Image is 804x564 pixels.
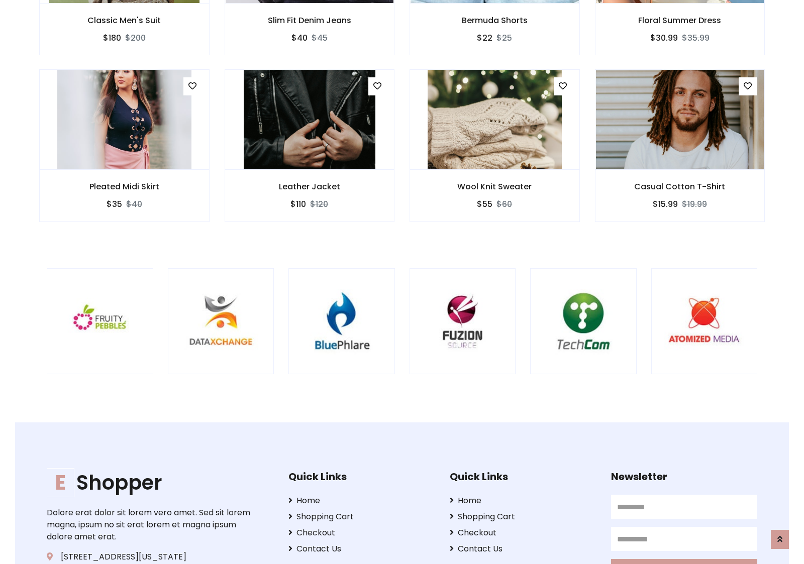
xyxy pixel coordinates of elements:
[477,33,492,43] h6: $22
[653,199,678,209] h6: $15.99
[47,507,257,543] p: Dolore erat dolor sit lorem vero amet. Sed sit lorem magna, ipsum no sit erat lorem et magna ipsu...
[288,495,435,507] a: Home
[450,495,596,507] a: Home
[595,182,765,191] h6: Casual Cotton T-Shirt
[682,32,710,44] del: $35.99
[47,471,257,495] a: EShopper
[103,33,121,43] h6: $180
[125,32,146,44] del: $200
[288,511,435,523] a: Shopping Cart
[477,199,492,209] h6: $55
[288,543,435,555] a: Contact Us
[225,182,394,191] h6: Leather Jacket
[47,468,74,497] span: E
[225,16,394,25] h6: Slim Fit Denim Jeans
[450,471,596,483] h5: Quick Links
[47,551,257,563] p: [STREET_ADDRESS][US_STATE]
[310,198,328,210] del: $120
[410,16,579,25] h6: Bermuda Shorts
[595,16,765,25] h6: Floral Summer Dress
[450,543,596,555] a: Contact Us
[126,198,142,210] del: $40
[410,182,579,191] h6: Wool Knit Sweater
[40,16,209,25] h6: Classic Men's Suit
[107,199,122,209] h6: $35
[650,33,678,43] h6: $30.99
[450,527,596,539] a: Checkout
[312,32,328,44] del: $45
[47,471,257,495] h1: Shopper
[611,471,757,483] h5: Newsletter
[496,32,512,44] del: $25
[496,198,512,210] del: $60
[290,199,306,209] h6: $110
[40,182,209,191] h6: Pleated Midi Skirt
[682,198,707,210] del: $19.99
[288,527,435,539] a: Checkout
[291,33,308,43] h6: $40
[288,471,435,483] h5: Quick Links
[450,511,596,523] a: Shopping Cart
